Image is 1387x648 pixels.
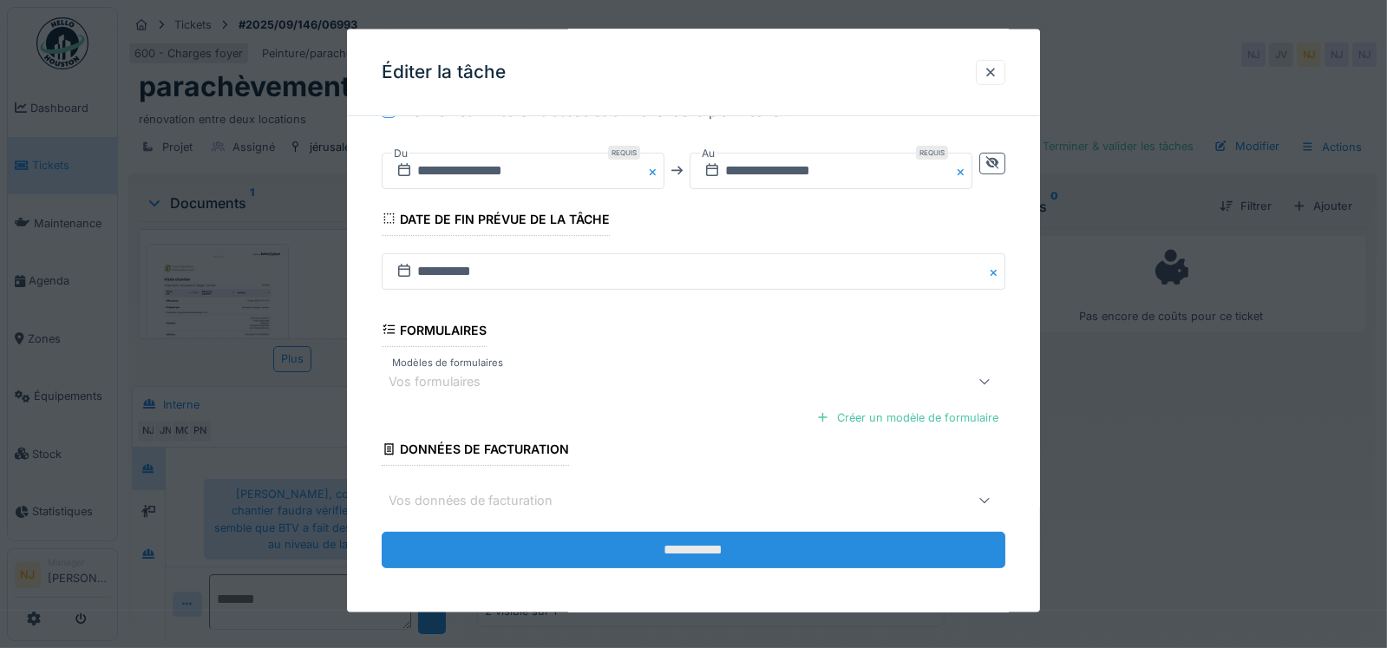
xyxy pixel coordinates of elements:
div: Requis [916,145,948,159]
label: Au [700,143,716,162]
label: Du [392,143,409,162]
div: Formulaires [382,317,487,346]
button: Close [953,152,972,188]
h3: Éditer la tâche [382,62,506,83]
div: Notifier les utilisateurs associés au ticket de la planification [402,100,788,121]
div: Date de fin prévue de la tâche [382,206,611,235]
label: Modèles de formulaires [389,355,507,370]
div: Créer un modèle de formulaire [809,405,1005,429]
div: Requis [608,145,640,159]
button: Close [986,252,1005,289]
div: Vos formulaires [389,372,505,391]
div: Vos données de facturation [389,491,577,510]
div: Données de facturation [382,436,570,466]
button: Close [645,152,664,188]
